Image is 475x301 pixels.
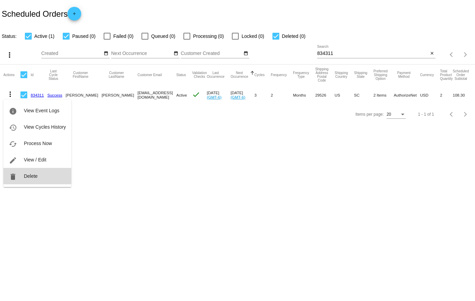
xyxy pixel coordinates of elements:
mat-icon: cached [9,140,17,148]
span: View Cycles History [24,124,66,130]
mat-icon: delete [9,173,17,181]
mat-icon: info [9,107,17,115]
span: View Event Logs [24,108,59,113]
span: Process Now [24,141,52,146]
span: Delete [24,173,38,179]
span: View / Edit [24,157,46,162]
mat-icon: history [9,124,17,132]
mat-icon: edit [9,156,17,164]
